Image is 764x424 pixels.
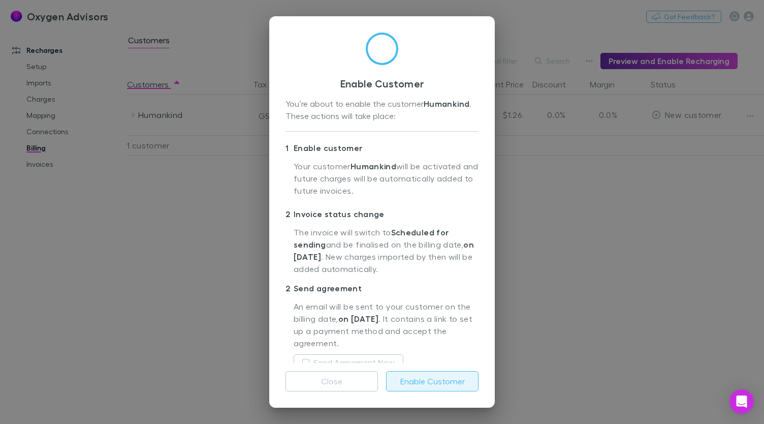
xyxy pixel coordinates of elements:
label: Send Agreement Now [313,356,395,369]
h3: Enable Customer [285,77,479,89]
div: Open Intercom Messenger [729,389,754,414]
button: Enable Customer [386,371,479,391]
p: Invoice status change [285,206,479,222]
strong: on [DATE] [338,314,378,324]
p: An email will be sent to your customer on the billing date, . It contains a link to set up a paym... [294,300,479,350]
p: Send agreement [285,280,479,296]
div: 1 [285,142,294,154]
button: Close [285,371,378,391]
p: Your customer will be activated and future charges will be automatically added to future invoices. [294,160,479,202]
p: Enable customer [285,140,479,156]
div: 2 [285,208,294,220]
button: Send Agreement Now [294,354,403,371]
strong: Humankind [351,161,396,171]
div: You’re about to enable the customer . These actions will take place: [285,98,479,123]
div: 2 [285,282,294,294]
strong: Humankind [424,99,469,109]
p: The invoice will switch to and be finalised on the billing date, . New charges imported by then w... [294,226,479,276]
